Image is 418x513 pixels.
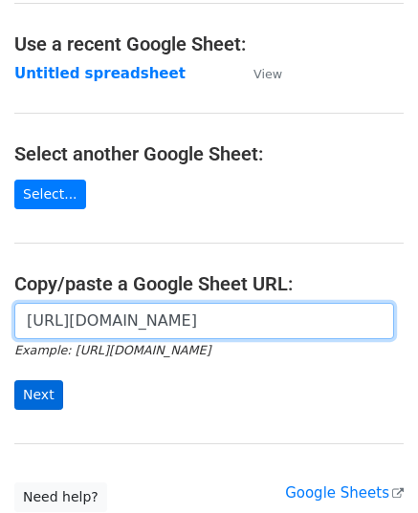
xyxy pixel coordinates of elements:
small: View [253,67,282,81]
a: Need help? [14,482,107,512]
a: Untitled spreadsheet [14,65,186,82]
small: Example: [URL][DOMAIN_NAME] [14,343,210,357]
a: View [234,65,282,82]
iframe: Chat Widget [322,421,418,513]
input: Paste your Google Sheet URL here [14,303,394,339]
h4: Select another Google Sheet: [14,142,404,165]
input: Next [14,380,63,410]
a: Select... [14,180,86,209]
h4: Use a recent Google Sheet: [14,32,404,55]
h4: Copy/paste a Google Sheet URL: [14,272,404,295]
a: Google Sheets [285,484,404,502]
